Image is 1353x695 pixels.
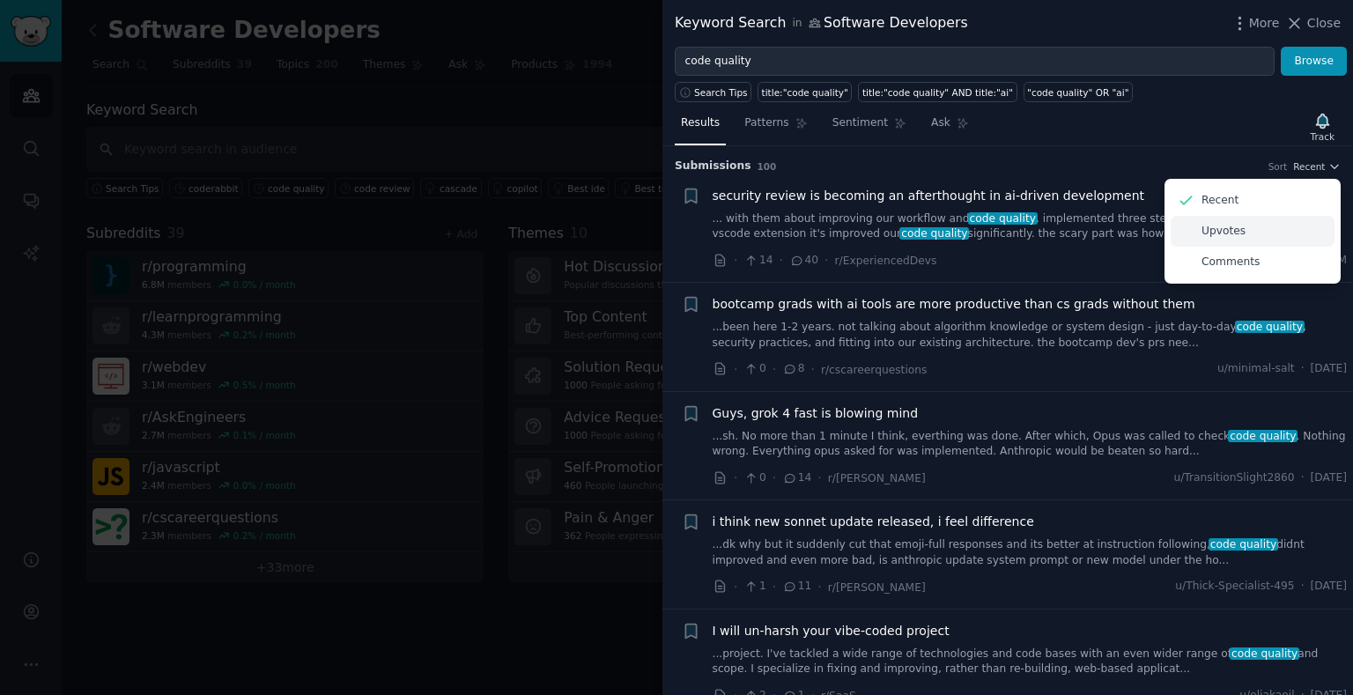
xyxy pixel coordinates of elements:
span: Close [1307,14,1341,33]
span: [DATE] [1311,361,1347,377]
span: u/Thick-Specialist-495 [1175,579,1294,595]
span: code quality [1228,430,1298,442]
input: Try a keyword related to your business [675,47,1275,77]
a: title:"code quality" [758,82,852,102]
a: ... with them about improving our workflow andcode quality. implemented three steps: 1. review wi... [713,211,1348,242]
p: Comments [1201,255,1260,270]
span: 14 [782,470,811,486]
span: · [773,360,776,379]
span: Recent [1293,160,1325,173]
span: · [1301,470,1305,486]
span: [DATE] [1311,470,1347,486]
span: · [1301,361,1305,377]
p: Upvotes [1201,224,1246,240]
span: · [734,469,737,487]
a: "code quality" OR "ai" [1024,82,1134,102]
span: r/[PERSON_NAME] [828,581,926,594]
button: Browse [1281,47,1347,77]
span: 0 [743,361,765,377]
a: ...been here 1-2 years. not talking about algorithm knowledge or system design - just day-to-dayc... [713,320,1348,351]
span: · [1301,579,1305,595]
a: Ask [925,109,975,145]
span: code quality [899,227,969,240]
span: in [792,16,802,32]
a: title:"code quality" AND title:"ai" [858,82,1017,102]
button: Recent [1293,160,1341,173]
span: · [780,251,783,270]
a: i think new sonnet update released, i feel difference [713,513,1034,531]
span: · [817,469,821,487]
span: r/ExperiencedDevs [835,255,937,267]
span: r/[PERSON_NAME] [828,472,926,484]
span: · [734,251,737,270]
p: Recent [1201,193,1238,209]
a: ...sh. No more than 1 minute I think, everthing was done. After which, Opus was called to checkco... [713,429,1348,460]
span: Search Tips [694,86,748,99]
span: code quality [968,212,1038,225]
div: Keyword Search Software Developers [675,12,968,34]
a: Guys, grok 4 fast is blowing mind [713,404,919,423]
a: bootcamp grads with ai tools are more productive than cs grads without them [713,295,1195,314]
span: · [817,578,821,596]
span: · [773,469,776,487]
div: "code quality" OR "ai" [1027,86,1129,99]
span: · [773,578,776,596]
span: · [824,251,828,270]
span: 11 [782,579,811,595]
a: Patterns [738,109,813,145]
div: Track [1311,130,1335,143]
a: ...project. I've tackled a wide range of technologies and code bases with an even wider range ofc... [713,647,1348,677]
span: r/cscareerquestions [821,364,928,376]
button: Track [1305,108,1341,145]
button: Search Tips [675,82,751,102]
a: ...dk why but it suddenly cut that emoji-full responses and its better at instruction following,c... [713,537,1348,568]
span: 40 [789,253,818,269]
div: Sort [1268,160,1288,173]
span: u/TransitionSlight2860 [1173,470,1294,486]
button: More [1231,14,1280,33]
span: Sentiment [832,115,888,131]
span: 14 [743,253,773,269]
span: code quality [1209,538,1278,551]
span: Ask [931,115,950,131]
span: [DATE] [1311,579,1347,595]
div: title:"code quality" AND title:"ai" [862,86,1013,99]
span: More [1249,14,1280,33]
span: u/minimal-salt [1217,361,1295,377]
a: I will un-harsh your vibe-coded project [713,622,950,640]
span: Results [681,115,720,131]
span: Patterns [744,115,788,131]
a: Results [675,109,726,145]
span: Submission s [675,159,751,174]
span: 100 [758,161,777,172]
span: 8 [782,361,804,377]
span: · [734,360,737,379]
span: · [811,360,815,379]
span: 1 [743,579,765,595]
span: 0 [743,470,765,486]
a: Sentiment [826,109,913,145]
span: code quality [1230,647,1299,660]
span: code quality [1235,321,1305,333]
a: security review is becoming an afterthought in ai-driven development [713,187,1145,205]
div: title:"code quality" [762,86,848,99]
span: · [734,578,737,596]
button: Close [1285,14,1341,33]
